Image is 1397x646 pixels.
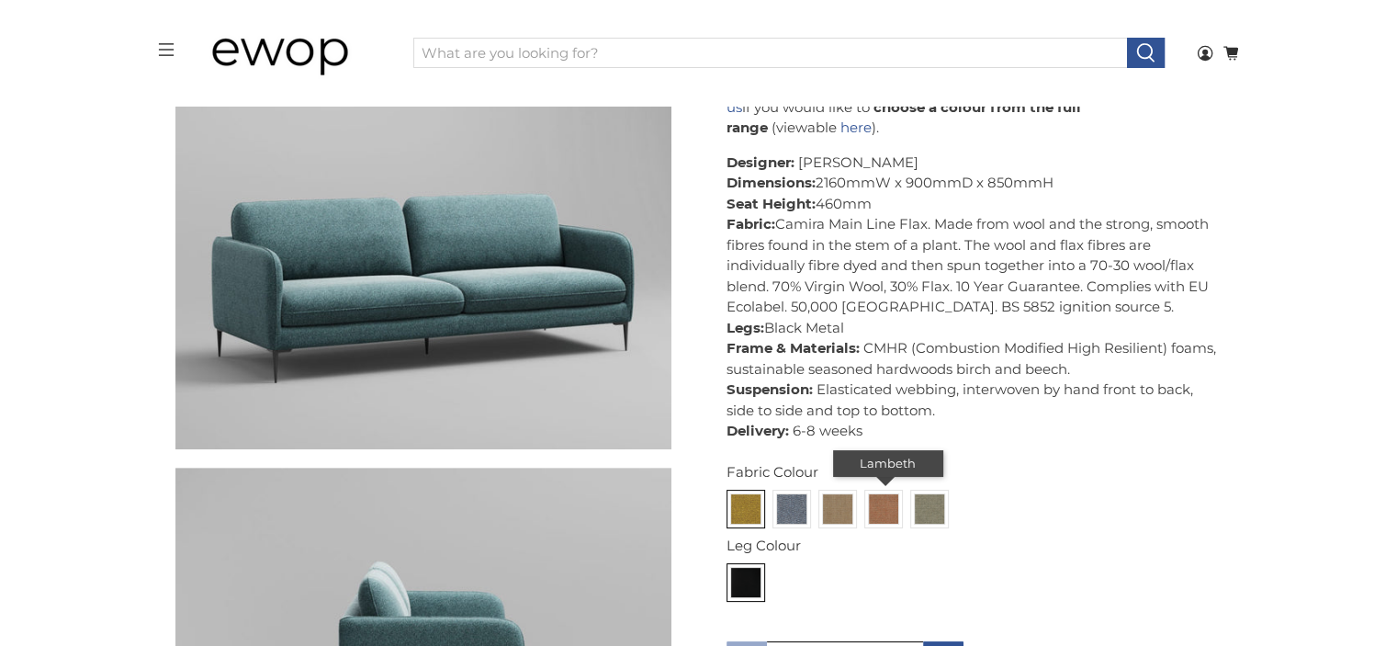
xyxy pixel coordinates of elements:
strong: Designer: [727,153,794,171]
input: What are you looking for? [413,38,1128,69]
span: Black Metal [764,319,844,336]
span: [PERSON_NAME] [798,153,918,171]
a: here [840,119,872,136]
strong: Legs: [727,319,764,336]
strong: Delivery: [727,422,789,439]
strong: Dimensions: [727,174,816,191]
strong: Seat Height: [727,195,816,212]
span: 460mm [816,195,872,212]
a: Annecy Grand Sofa [175,98,671,449]
div: Leg Colour [727,536,1222,557]
strong: Suspension: [727,380,813,398]
p: 2160mmW x 900mmD x 850mmH Camira Main Line Flax. Made from wool and the strong, smooth fibres fou... [727,153,1222,442]
p: Some colour options are available below, however you can if you would like to (viewable ). [727,76,1222,139]
strong: Fabric: [727,215,775,232]
div: Fabric Colour [727,462,1222,483]
div: Lambeth [833,450,943,478]
a: contact us [727,77,1212,116]
strong: Frame & Materials: [727,339,860,357]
